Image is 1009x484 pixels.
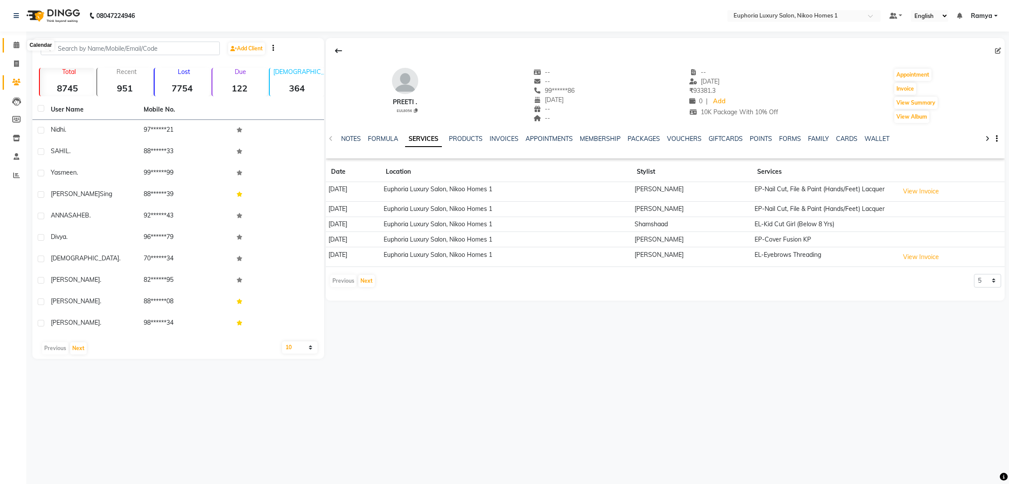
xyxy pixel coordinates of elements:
p: [DEMOGRAPHIC_DATA] [273,68,325,76]
p: Recent [101,68,152,76]
td: [PERSON_NAME] [632,182,751,202]
b: 08047224946 [96,4,135,28]
span: . [77,168,78,176]
span: [PERSON_NAME] [51,297,100,305]
button: Next [70,342,87,354]
button: Appointment [894,69,931,81]
a: WALLET [864,135,889,143]
td: Euphoria Luxury Salon, Nikoo Homes 1 [381,247,632,267]
span: 0 [689,97,702,105]
td: [DATE] [326,201,381,217]
td: [DATE] [326,182,381,202]
button: View Summary [894,97,938,109]
td: Euphoria Luxury Salon, Nikoo Homes 1 [381,182,632,202]
td: [PERSON_NAME] [632,232,751,247]
strong: 951 [97,83,152,94]
a: CARDS [836,135,857,143]
span: . [100,319,101,326]
button: View Album [894,111,929,123]
span: . [100,276,101,284]
span: ₹ [689,87,693,95]
a: APPOINTMENTS [526,135,573,143]
button: View Invoice [899,250,943,264]
p: Total [43,68,95,76]
p: Due [214,68,267,76]
td: Shamshaad [632,217,751,232]
button: View Invoice [899,185,943,198]
a: PACKAGES [628,135,660,143]
span: ANNASAHEB [51,211,89,219]
span: . [65,126,66,133]
span: -- [533,114,550,122]
td: EP-Nail Cut, File & Paint (Hands/Feet) Lacquer [752,201,896,217]
span: . [66,233,67,241]
span: -- [533,105,550,113]
span: -- [533,68,550,76]
a: GIFTCARDS [709,135,743,143]
div: Back to Client [329,42,348,59]
th: Location [381,162,632,182]
span: [PERSON_NAME] [51,276,100,284]
td: EP-Cover Fusion KP [752,232,896,247]
td: Euphoria Luxury Salon, Nikoo Homes 1 [381,232,632,247]
span: | [706,97,708,106]
a: MEMBERSHIP [580,135,621,143]
td: EP-Nail Cut, File & Paint (Hands/Feet) Lacquer [752,182,896,202]
a: Add Client [228,42,265,55]
p: Lost [158,68,209,76]
th: Stylist [632,162,751,182]
span: [DATE] [533,96,564,104]
a: POINTS [750,135,772,143]
td: [DATE] [326,247,381,267]
span: Ramya [971,11,992,21]
span: [DEMOGRAPHIC_DATA] [51,254,119,262]
span: [PERSON_NAME] [51,319,100,326]
strong: 8745 [40,83,95,94]
td: [PERSON_NAME] [632,201,751,217]
button: Invoice [894,83,916,95]
td: Euphoria Luxury Salon, Nikoo Homes 1 [381,217,632,232]
a: SERVICES [405,131,442,147]
img: avatar [392,68,418,94]
td: [DATE] [326,217,381,232]
strong: 7754 [155,83,209,94]
strong: 122 [212,83,267,94]
span: Nidhi [51,126,65,133]
span: Yasmeen [51,168,77,176]
td: Euphoria Luxury Salon, Nikoo Homes 1 [381,201,632,217]
span: SAHIL [51,147,69,155]
img: logo [22,4,82,28]
a: FAMILY [808,135,829,143]
span: . [100,297,101,305]
span: -- [689,68,706,76]
td: EL-Kid Cut Girl (Below 8 Yrs) [752,217,896,232]
a: FORMULA [368,135,398,143]
span: 10K Package With 10% Off [689,108,778,116]
th: Services [752,162,896,182]
span: . [119,254,120,262]
th: Mobile No. [138,100,231,120]
td: [PERSON_NAME] [632,247,751,267]
span: [PERSON_NAME] [51,190,100,198]
span: -- [533,77,550,85]
span: 93381.3 [689,87,716,95]
a: PRODUCTS [449,135,483,143]
a: NOTES [341,135,361,143]
div: Preeti . [392,98,418,107]
a: Add [711,95,727,108]
th: User Name [46,100,138,120]
td: [DATE] [326,232,381,247]
a: INVOICES [490,135,519,143]
span: . [89,211,91,219]
div: Calendar [27,40,54,51]
span: . [69,147,71,155]
span: Sing [100,190,112,198]
input: Search by Name/Mobile/Email/Code [41,42,220,55]
a: VOUCHERS [667,135,702,143]
span: Divya [51,233,66,241]
td: EL-Eyebrows Threading [752,247,896,267]
span: [DATE] [689,77,720,85]
strong: 364 [270,83,325,94]
th: Date [326,162,381,182]
button: Next [358,275,375,287]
